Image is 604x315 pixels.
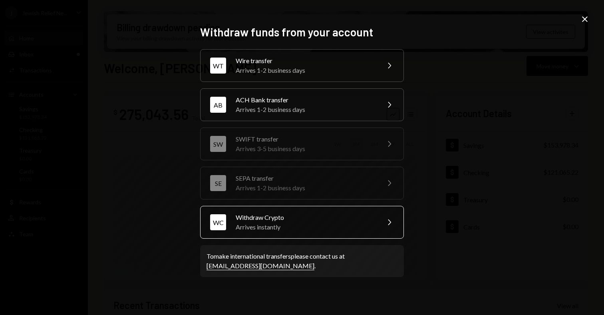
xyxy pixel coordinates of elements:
[200,49,404,82] button: WTWire transferArrives 1-2 business days
[236,173,375,183] div: SEPA transfer
[207,251,397,271] div: To make international transfers please contact us at .
[236,134,375,144] div: SWIFT transfer
[236,56,375,66] div: Wire transfer
[236,183,375,193] div: Arrives 1-2 business days
[200,206,404,239] button: WCWithdraw CryptoArrives instantly
[210,136,226,152] div: SW
[200,167,404,199] button: SESEPA transferArrives 1-2 business days
[236,66,375,75] div: Arrives 1-2 business days
[207,262,314,270] a: [EMAIL_ADDRESS][DOMAIN_NAME]
[236,213,375,222] div: Withdraw Crypto
[200,88,404,121] button: ABACH Bank transferArrives 1-2 business days
[236,95,375,105] div: ACH Bank transfer
[210,97,226,113] div: AB
[236,105,375,114] div: Arrives 1-2 business days
[236,144,375,154] div: Arrives 3-5 business days
[236,222,375,232] div: Arrives instantly
[210,58,226,74] div: WT
[210,175,226,191] div: SE
[210,214,226,230] div: WC
[200,128,404,160] button: SWSWIFT transferArrives 3-5 business days
[200,24,404,40] h2: Withdraw funds from your account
